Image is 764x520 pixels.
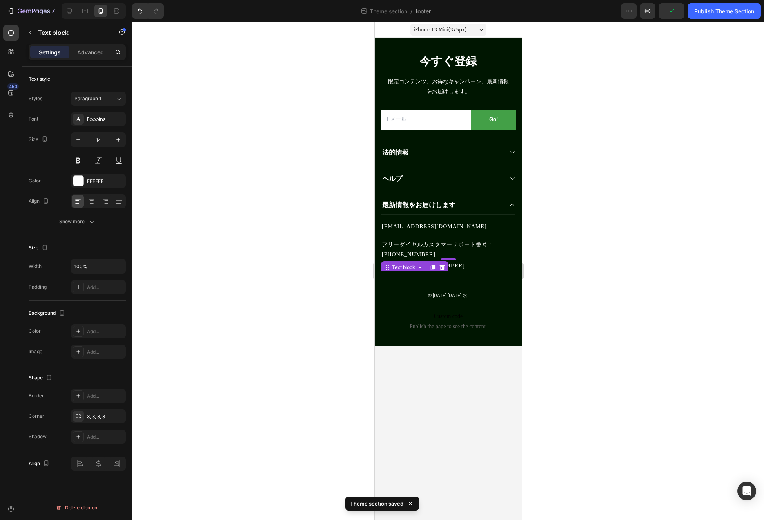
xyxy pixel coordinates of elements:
[29,328,41,335] div: Color
[39,48,61,56] p: Settings
[29,502,126,514] button: Delete element
[87,433,124,441] div: Add...
[87,116,124,123] div: Poppins
[29,196,51,207] div: Align
[59,218,96,226] div: Show more
[29,263,42,270] div: Width
[77,48,104,56] p: Advanced
[29,308,67,319] div: Background
[87,284,124,291] div: Add...
[38,28,105,37] p: Text block
[29,76,50,83] div: Text style
[87,413,124,420] div: 3, 3, 3, 3
[7,83,19,90] div: 450
[51,6,55,16] p: 7
[368,7,409,15] span: Theme section
[29,392,44,399] div: Border
[410,7,412,15] span: /
[737,482,756,500] div: Open Intercom Messenger
[29,459,51,469] div: Align
[87,393,124,400] div: Add...
[87,328,124,335] div: Add...
[29,177,41,184] div: Color
[87,178,124,185] div: FFFFFF
[56,503,99,513] div: Delete element
[87,348,124,356] div: Add...
[350,500,403,507] p: Theme section saved
[29,283,47,291] div: Padding
[29,215,126,229] button: Show more
[29,348,42,355] div: Image
[71,259,125,273] input: Auto
[29,413,44,420] div: Corner
[375,22,522,520] iframe: Design area
[74,95,101,102] span: Paragraph 1
[416,7,431,15] span: footer
[29,243,49,253] div: Size
[71,92,126,106] button: Paragraph 1
[29,116,38,123] div: Font
[132,3,164,19] div: Undo/Redo
[29,95,42,102] div: Styles
[29,433,47,440] div: Shadow
[3,3,58,19] button: 7
[29,134,49,145] div: Size
[688,3,761,19] button: Publish Theme Section
[694,7,754,15] div: Publish Theme Section
[29,373,54,383] div: Shape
